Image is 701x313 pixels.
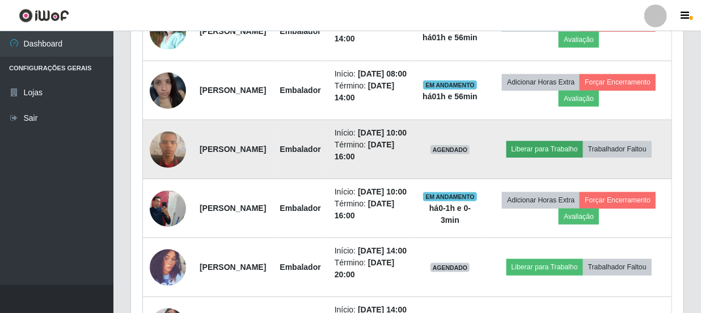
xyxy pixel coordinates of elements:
[150,66,186,115] img: 1757029049891.jpeg
[502,74,580,90] button: Adicionar Horas Extra
[280,263,320,272] strong: Embalador
[335,186,407,198] li: Início:
[200,86,266,95] strong: [PERSON_NAME]
[335,80,407,104] li: Término:
[583,259,652,275] button: Trabalhador Faltou
[423,81,477,90] span: EM ANDAMENTO
[430,263,470,272] span: AGENDADO
[429,204,471,225] strong: há 0-1 h e 0-3 min
[335,127,407,139] li: Início:
[280,145,320,154] strong: Embalador
[423,33,478,42] strong: há 01 h e 56 min
[280,86,320,95] strong: Embalador
[358,69,407,78] time: [DATE] 08:00
[580,192,656,208] button: Forçar Encerramento
[200,204,266,213] strong: [PERSON_NAME]
[583,141,652,157] button: Trabalhador Faltou
[358,187,407,196] time: [DATE] 10:00
[423,192,477,201] span: EM ANDAMENTO
[430,145,470,154] span: AGENDADO
[280,27,320,36] strong: Embalador
[150,243,186,291] img: 1756411135914.jpeg
[200,27,266,36] strong: [PERSON_NAME]
[559,209,599,225] button: Avaliação
[150,14,186,50] img: 1755730683676.jpeg
[506,259,583,275] button: Liberar para Trabalho
[502,192,580,208] button: Adicionar Horas Extra
[559,91,599,107] button: Avaliação
[150,184,186,232] img: 1756340937257.jpeg
[150,125,186,174] img: 1756305960450.jpeg
[580,74,656,90] button: Forçar Encerramento
[335,245,407,257] li: Início:
[335,139,407,163] li: Término:
[358,128,407,137] time: [DATE] 10:00
[335,68,407,80] li: Início:
[423,92,478,101] strong: há 01 h e 56 min
[506,141,583,157] button: Liberar para Trabalho
[335,21,407,45] li: Término:
[559,32,599,48] button: Avaliação
[19,9,69,23] img: CoreUI Logo
[280,204,320,213] strong: Embalador
[358,246,407,255] time: [DATE] 14:00
[335,198,407,222] li: Término:
[335,257,407,281] li: Término:
[200,263,266,272] strong: [PERSON_NAME]
[200,145,266,154] strong: [PERSON_NAME]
